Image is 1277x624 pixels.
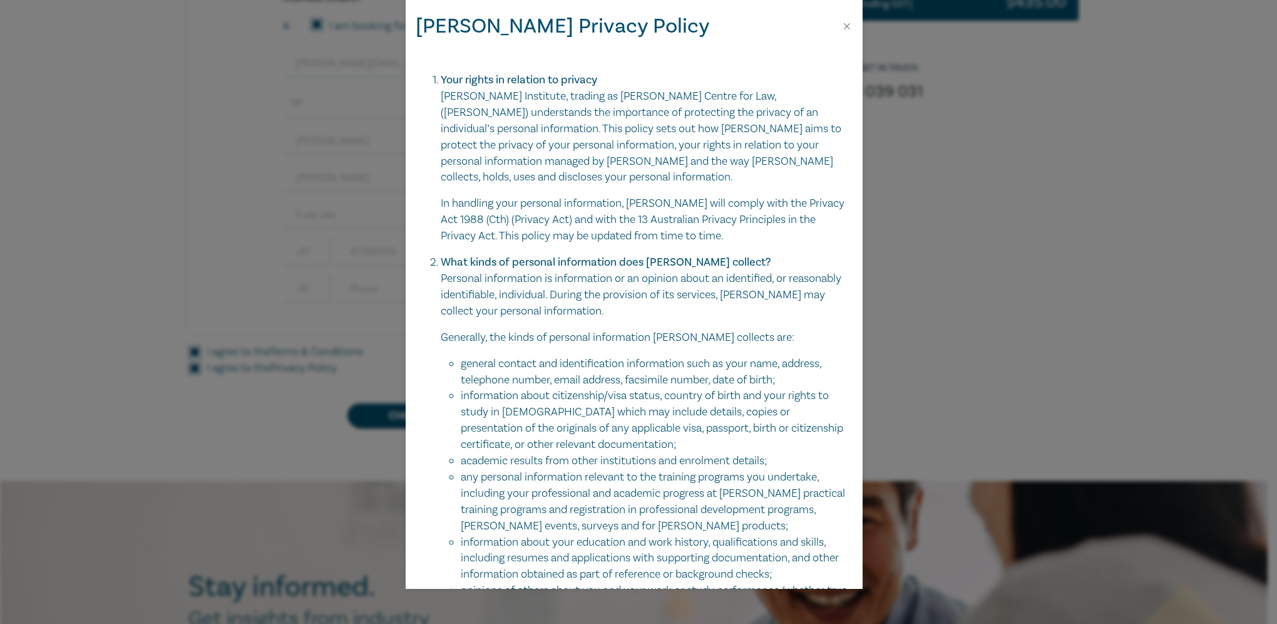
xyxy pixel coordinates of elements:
p: In handling your personal information, [PERSON_NAME] will comply with the Privacy Act 1988 (Cth) ... [441,195,848,244]
h2: [PERSON_NAME] Privacy Policy [416,10,710,42]
p: Personal information is information or an opinion about an identified, or reasonably identifiable... [441,271,848,320]
li: opinions of others about you and your work or study performance (whether true or not); [461,583,848,615]
li: any personal information relevant to the training programs you undertake, including your professi... [461,469,848,534]
li: information about citizenship/visa status, country of birth and your rights to study in [DEMOGRAP... [461,388,848,453]
strong: Your rights in relation to privacy [441,73,597,87]
li: academic results from other institutions and enrolment details; [461,453,848,469]
p: [PERSON_NAME] Institute, trading as [PERSON_NAME] Centre for Law, ([PERSON_NAME]) understands the... [441,88,848,185]
p: Generally, the kinds of personal information [PERSON_NAME] collects are: [441,330,848,346]
li: information about your education and work history, qualifications and skills, including resumes a... [461,534,848,583]
strong: What kinds of personal information does [PERSON_NAME] collect? [441,255,771,269]
button: Close [841,21,853,32]
li: general contact and identification information such as your name, address, telephone number, emai... [461,356,848,388]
